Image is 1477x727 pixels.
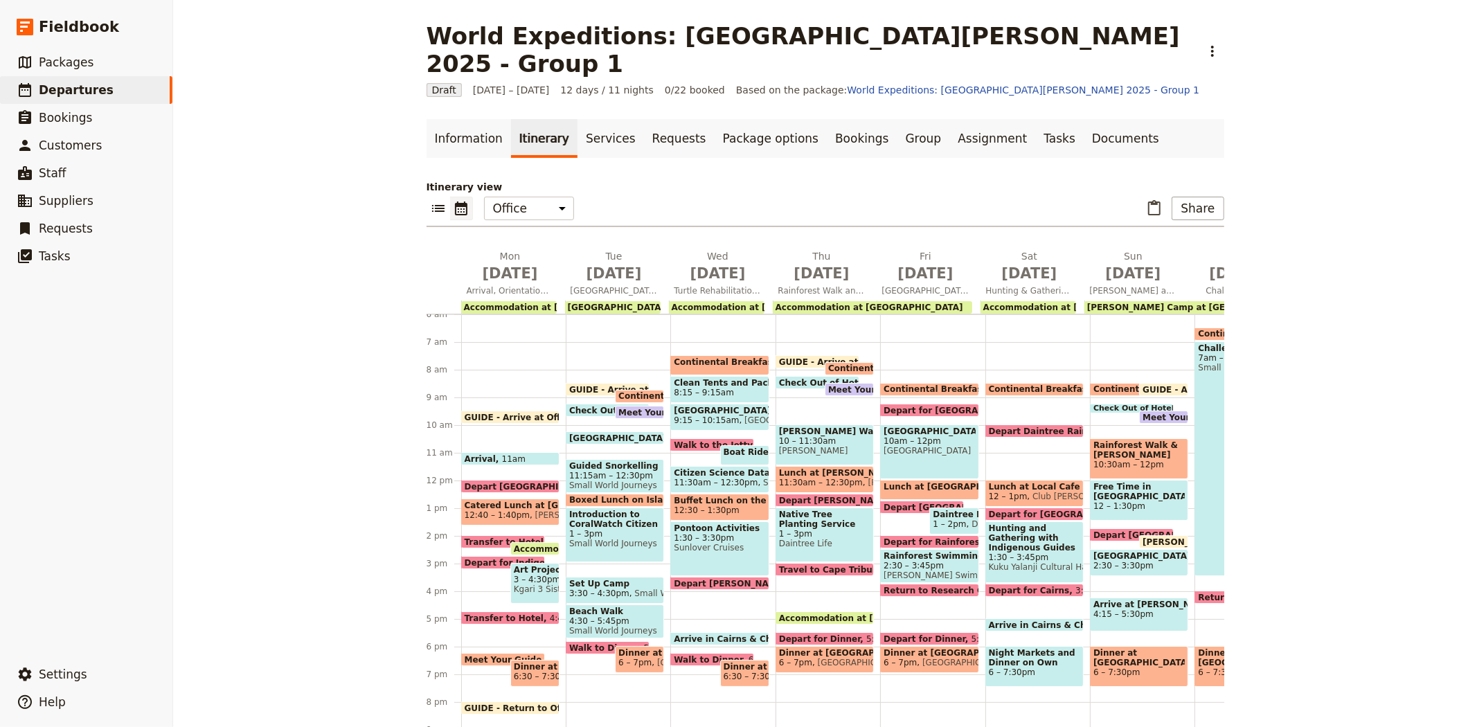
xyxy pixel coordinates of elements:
[827,119,897,158] a: Bookings
[776,563,874,576] div: Travel to Cape Tribulation
[566,604,664,638] div: Beach Walk4:30 – 5:45pmSmall World Journeys
[778,249,866,284] h2: Thu
[985,508,1084,521] div: Depart for [GEOGRAPHIC_DATA]
[985,383,1084,396] div: Continental Breakfast at DRO
[1198,353,1275,363] span: 7am – 3:30pm
[720,660,769,687] div: Dinner at Boardwalk Social by [PERSON_NAME]6:30 – 7:30pm
[465,510,530,520] span: 12:40 – 1:40pm
[882,249,969,284] h2: Fri
[465,655,691,664] span: Meet Your Guide in Reception & Walk to Dinner
[933,510,975,519] span: Daintree Ice Cream Company
[1084,119,1167,158] a: Documents
[884,586,1133,595] span: Return to Research Centre & Rainforest Exploration
[884,384,1028,394] span: Continental Breakfast at DRO
[989,620,1233,629] span: Arrive in Cairns & Check In at [GEOGRAPHIC_DATA]
[880,383,978,396] div: Continental Breakfast at DRO
[1093,404,1180,413] span: Check Out of Hotel
[1093,460,1185,469] span: 10:30am – 12pm
[1143,385,1258,394] span: GUIDE - Arrive at Office
[1143,413,1333,422] span: Meet Your Guide in Reception & Depart
[715,119,827,158] a: Package options
[989,482,1080,492] span: Lunch at Local Cafe
[989,492,1028,501] span: 12 – 1pm
[569,481,661,490] span: Small World Journeys
[674,634,918,643] span: Arrive in Cairns & Check In at [GEOGRAPHIC_DATA]
[670,653,754,666] div: Walk to Dinner6:15pm
[465,413,580,422] span: GUIDE - Arrive at Office
[569,471,661,481] span: 11:15am – 12:30pm
[884,446,975,456] span: [GEOGRAPHIC_DATA]
[569,643,644,652] span: Walk to Dinner
[884,427,975,436] span: [GEOGRAPHIC_DATA]
[776,508,874,562] div: Native Tree Planting Service Work1 – 3pmDaintree Life
[1093,667,1185,677] span: 6 – 7:30pm
[880,584,978,597] div: Return to Research Centre & Rainforest Exploration
[758,478,834,487] span: Sunlover Cruises
[578,119,644,158] a: Services
[749,655,780,664] span: 6:15pm
[917,658,1010,667] span: [GEOGRAPHIC_DATA]
[985,646,1084,687] div: Night Markets and Dinner on Own6 – 7:30pm
[884,503,1022,512] span: Depart [GEOGRAPHIC_DATA]
[724,447,859,457] span: Boat Ride to the Outer Reef
[776,646,874,673] div: Dinner at [GEOGRAPHIC_DATA]6 – 7pm[GEOGRAPHIC_DATA]
[1090,249,1177,284] h2: Sun
[720,445,769,465] div: Boat Ride to the Outer Reef
[1090,646,1188,687] div: Dinner at [GEOGRAPHIC_DATA]6 – 7:30pm
[1027,492,1122,501] span: Club [PERSON_NAME]
[779,436,870,446] span: 10 – 11:30am
[779,446,870,456] span: [PERSON_NAME]
[884,658,917,667] span: 6 – 7pm
[779,658,812,667] span: 6 – 7pm
[39,166,66,180] span: Staff
[670,404,769,431] div: [GEOGRAPHIC_DATA]9:15 – 10:15am[GEOGRAPHIC_DATA]
[989,427,1122,436] span: Depart Daintree Rainforest
[514,565,556,575] span: Art Project with Indigenous Artist
[565,301,661,314] div: [GEOGRAPHIC_DATA] Camping
[550,613,582,622] span: 4:45pm
[674,263,762,284] span: [DATE]
[1035,119,1084,158] a: Tasks
[880,424,978,479] div: [GEOGRAPHIC_DATA]10am – 12pm[GEOGRAPHIC_DATA]
[866,634,898,643] span: 5:30pm
[1084,285,1183,296] span: [PERSON_NAME] and [PERSON_NAME] Creek/[GEOGRAPHIC_DATA]
[565,285,663,296] span: [GEOGRAPHIC_DATA] and the [GEOGRAPHIC_DATA]
[779,648,870,658] span: Dinner at [GEOGRAPHIC_DATA]
[1194,591,1293,604] div: Return to [GEOGRAPHIC_DATA]
[779,427,870,436] span: [PERSON_NAME] Walk
[1172,197,1224,220] button: Share
[776,466,874,493] div: Lunch at [PERSON_NAME]11:30am – 12:30pm[PERSON_NAME]
[461,480,560,493] div: Depart [GEOGRAPHIC_DATA]
[1093,530,1232,539] span: Depart [GEOGRAPHIC_DATA]
[985,584,1084,597] div: Depart for Cairns3:45pm
[1093,648,1185,667] span: Dinner at [GEOGRAPHIC_DATA]
[1143,537,1369,546] span: [PERSON_NAME] arrive at [GEOGRAPHIC_DATA]
[776,303,963,312] span: Accommodation at [GEOGRAPHIC_DATA]
[779,613,1003,622] span: Accommodation at [GEOGRAPHIC_DATA] (DRO)
[880,501,964,514] div: Depart [GEOGRAPHIC_DATA]
[967,519,1095,529] span: Daintree Ice Cream Company
[473,83,550,97] span: [DATE] – [DATE]
[1075,586,1107,595] span: 3:45pm
[569,589,629,598] span: 3:30 – 4:30pm
[465,501,556,510] span: Catered Lunch at [GEOGRAPHIC_DATA] and [GEOGRAPHIC_DATA]
[1093,482,1185,501] span: Free Time in [GEOGRAPHIC_DATA] & Lunch on Own
[39,111,92,125] span: Bookings
[1194,341,1278,576] div: Challenge Hike7am – 3:30pmSmall World Journeys
[825,383,874,396] div: Meet Your Guide in Reception & Depart
[39,55,93,69] span: Packages
[985,424,1084,438] div: Depart Daintree Rainforest
[566,431,664,445] div: [GEOGRAPHIC_DATA]
[39,667,87,681] span: Settings
[644,119,715,158] a: Requests
[674,655,749,664] span: Walk to Dinner
[427,197,450,220] button: List view
[674,249,762,284] h2: Wed
[1090,263,1177,284] span: [DATE]
[461,452,560,465] div: Arrival11am
[461,285,560,296] span: Arrival, Orientation and Indigenous Art Project
[514,662,556,672] span: Dinner at [GEOGRAPHIC_DATA]
[618,391,768,401] span: Continental Breakfast at Hotel
[569,579,661,589] span: Set Up Camp
[618,648,661,658] span: Dinner at Foxy's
